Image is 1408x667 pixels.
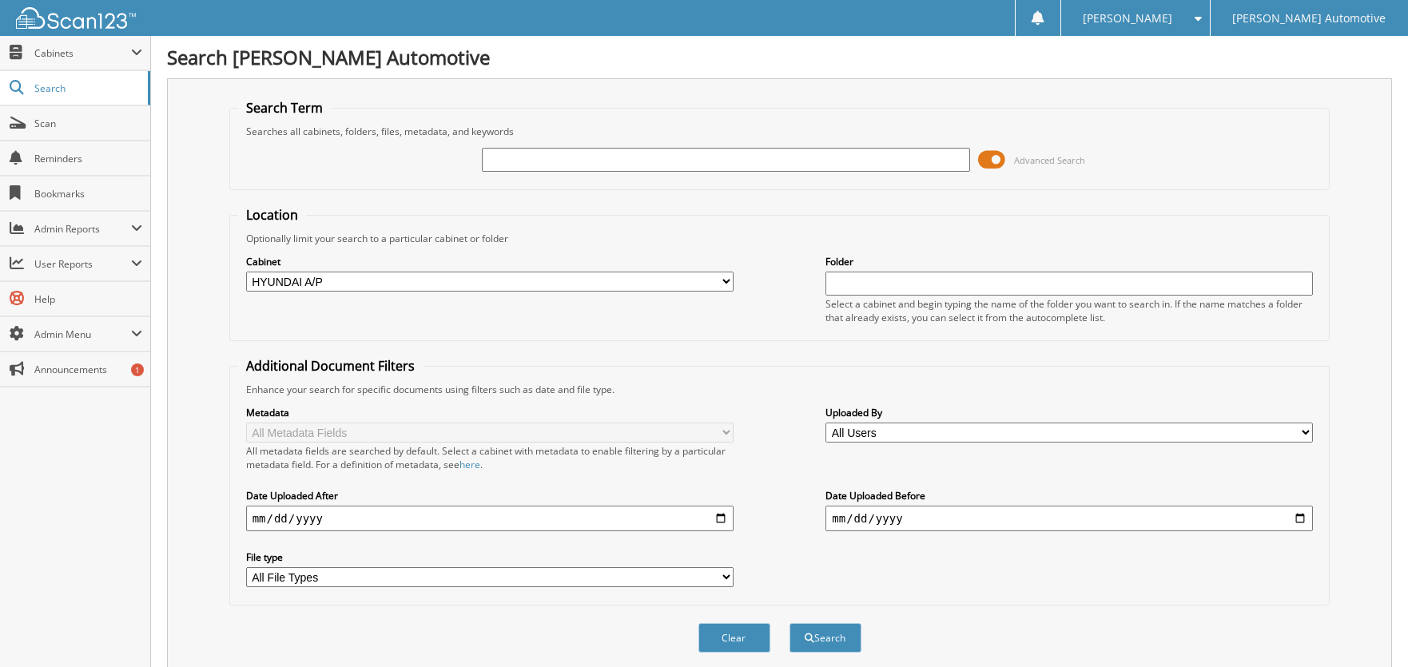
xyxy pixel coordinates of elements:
[825,406,1313,419] label: Uploaded By
[246,506,734,531] input: start
[238,357,423,375] legend: Additional Document Filters
[246,444,734,471] div: All metadata fields are searched by default. Select a cabinet with metadata to enable filtering b...
[246,255,734,268] label: Cabinet
[238,232,1322,245] div: Optionally limit your search to a particular cabinet or folder
[825,297,1313,324] div: Select a cabinet and begin typing the name of the folder you want to search in. If the name match...
[1083,14,1172,23] span: [PERSON_NAME]
[825,489,1313,502] label: Date Uploaded Before
[238,206,306,224] legend: Location
[34,46,131,60] span: Cabinets
[246,489,734,502] label: Date Uploaded After
[790,623,861,653] button: Search
[825,506,1313,531] input: end
[459,458,480,471] a: here
[34,222,131,236] span: Admin Reports
[34,292,142,306] span: Help
[34,117,142,130] span: Scan
[34,187,142,200] span: Bookmarks
[1232,14,1386,23] span: [PERSON_NAME] Automotive
[1014,154,1085,166] span: Advanced Search
[34,81,140,95] span: Search
[698,623,770,653] button: Clear
[34,328,131,341] span: Admin Menu
[246,406,734,419] label: Metadata
[825,255,1313,268] label: Folder
[131,363,144,376] div: 1
[34,363,142,376] span: Announcements
[34,257,131,271] span: User Reports
[238,383,1322,396] div: Enhance your search for specific documents using filters such as date and file type.
[167,44,1392,70] h1: Search [PERSON_NAME] Automotive
[34,152,142,165] span: Reminders
[238,99,331,117] legend: Search Term
[238,125,1322,138] div: Searches all cabinets, folders, files, metadata, and keywords
[246,550,734,564] label: File type
[1328,590,1408,667] iframe: Chat Widget
[16,7,136,29] img: scan123-logo-white.svg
